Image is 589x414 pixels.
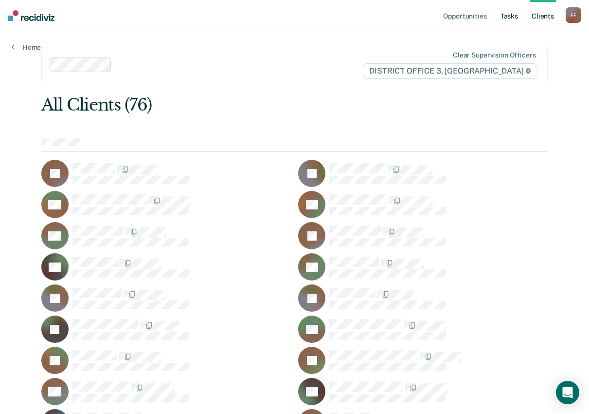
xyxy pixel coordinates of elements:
[41,95,447,115] div: All Clients (76)
[453,51,535,59] div: Clear supervision officers
[8,10,54,21] img: Recidiviz
[363,63,537,79] span: DISTRICT OFFICE 3, [GEOGRAPHIC_DATA]
[556,381,579,404] div: Open Intercom Messenger
[566,7,581,23] div: F F
[566,7,581,23] button: FF
[12,43,41,52] a: Home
